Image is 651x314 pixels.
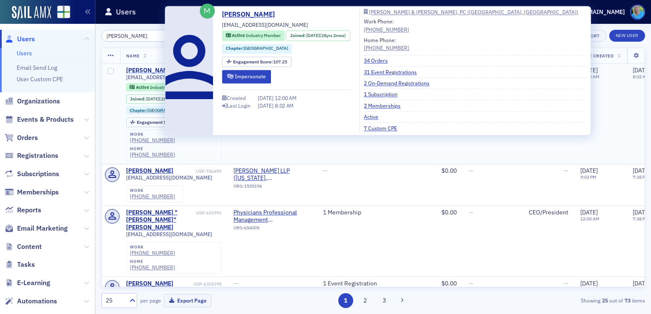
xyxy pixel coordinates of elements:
a: 1 Membership [323,209,361,217]
div: Showing out of items [470,297,645,304]
a: [PERSON_NAME] [126,167,173,175]
a: [PHONE_NUMBER] [130,250,175,256]
span: Chapter : [226,46,244,51]
button: Export Page [164,294,211,307]
a: 34 Orders [364,57,394,65]
div: Created [227,96,246,100]
a: Reports [5,206,41,215]
time: 7:38 PM [633,174,649,180]
a: [PERSON_NAME] [126,67,173,74]
a: [PHONE_NUMBER] [130,264,175,271]
a: [PHONE_NUMBER] [364,44,409,52]
a: [PERSON_NAME] [222,9,281,20]
a: [PERSON_NAME] LLP ([US_STATE], [GEOGRAPHIC_DATA]) [233,167,311,182]
span: Orders [17,133,38,143]
span: [DATE] [633,66,650,74]
a: [PERSON_NAME] & [PERSON_NAME], PC ([GEOGRAPHIC_DATA], [GEOGRAPHIC_DATA]) [364,9,586,14]
a: Users [5,34,35,44]
button: 2 [357,293,372,308]
a: Content [5,242,42,251]
a: 1 Event Registration [323,280,377,288]
h1: Users [116,7,136,17]
div: [PHONE_NUMBER] [130,151,175,158]
span: [EMAIL_ADDRESS][DOMAIN_NAME] [222,21,308,29]
span: — [233,280,238,287]
span: [DATE] [633,167,650,174]
span: Chapter : [130,107,147,113]
div: ORG-1555196 [233,183,311,192]
span: — [469,167,473,174]
span: [EMAIL_ADDRESS][DOMAIN_NAME] [126,174,212,181]
div: work [130,188,175,193]
span: Subscriptions [17,169,59,179]
div: Engagement Score: 107.25 [222,57,291,67]
span: [DATE] [146,96,159,102]
time: 8:02 AM [633,74,649,80]
span: $0.00 [441,167,457,174]
input: Search… [101,30,183,42]
a: Active [364,113,385,121]
div: [PHONE_NUMBER] [130,137,175,143]
a: View Homepage [51,6,70,20]
a: Email Send Log [17,64,57,71]
span: 12:00 AM [275,94,297,101]
div: [PERSON_NAME] [126,280,173,288]
a: 31 Event Registrations [364,68,423,76]
a: Email Marketing [5,224,68,233]
div: Engagement Score: 107.25 [126,117,196,127]
span: — [564,280,568,287]
span: [DATE] [580,280,598,287]
div: Active: Active: Industry Member [222,30,285,41]
div: 25 [106,296,124,305]
a: Chapter:[GEOGRAPHIC_DATA] [130,108,192,113]
strong: 73 [623,297,632,304]
span: Profile [630,5,645,20]
a: Active Industry Member [130,84,184,90]
span: Memberships [17,188,59,197]
span: E-Learning [17,278,50,288]
span: — [564,167,568,174]
time: 7:38 PM [633,216,649,222]
div: Joined: 1997-06-20 00:00:00 [126,94,190,104]
button: 1 [338,293,353,308]
img: SailAMX [12,6,51,20]
span: Users [17,34,35,44]
div: 107.25 [233,60,288,64]
span: $0.00 [441,208,457,216]
span: Date Created [580,53,614,59]
span: Physicians Professional Management (Montgomery, AL) [233,209,311,224]
strong: 25 [600,297,609,304]
span: $0.00 [441,280,457,287]
span: Content [17,242,42,251]
div: Chapter: [126,106,196,114]
a: 1 Subscription [364,91,404,98]
span: Organizations [17,97,60,106]
span: Name [126,53,140,59]
button: 3 [377,293,392,308]
span: Active [136,84,150,90]
a: 7 Custom CPE [364,124,403,132]
span: Registrations [17,151,58,160]
div: [PHONE_NUMBER] [130,193,175,200]
span: Industry Member [246,33,281,39]
a: 2 Memberships [364,102,407,109]
span: Joined : [290,32,306,39]
span: — [469,280,473,287]
a: Organizations [5,97,60,106]
span: Friedman LLP (New York, NY) [233,167,311,182]
a: Active Industry Member [226,32,281,39]
a: E-Learning [5,278,50,288]
div: [PERSON_NAME] & [PERSON_NAME], PC ([GEOGRAPHIC_DATA], [GEOGRAPHIC_DATA]) [369,10,578,14]
div: [PHONE_NUMBER] [364,26,409,33]
div: home [130,146,175,151]
div: ORG-654005 [233,225,311,234]
span: — [323,167,328,174]
span: [DATE] [633,208,650,216]
span: [DATE] [258,94,275,101]
div: (28yrs 2mos) [146,96,186,102]
span: [DATE] [306,32,320,38]
div: Home Phone: [364,36,409,52]
span: Engagement Score : [137,119,177,125]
